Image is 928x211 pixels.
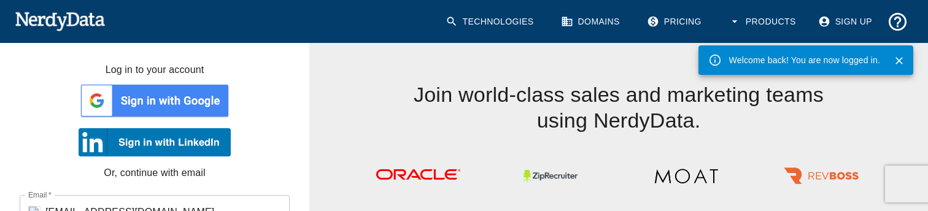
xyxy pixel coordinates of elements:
a: Pricing [640,6,711,37]
a: Technologies [438,6,544,37]
button: Close [890,52,908,70]
a: Domains [554,6,630,37]
img: Oracle [370,148,462,204]
h4: Join world-class sales and marketing teams using NerdyData. [349,43,889,134]
div: Welcome back! You are now logged in. [729,49,880,71]
img: Moat [640,148,732,204]
label: Email [28,190,52,200]
img: NerdyData.com [15,9,105,33]
button: Products [721,6,806,37]
img: RevBoss [775,148,867,204]
img: ZipRecruiter [505,148,597,204]
a: Sign Up [811,6,882,37]
button: Support and Documentation [882,6,913,37]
